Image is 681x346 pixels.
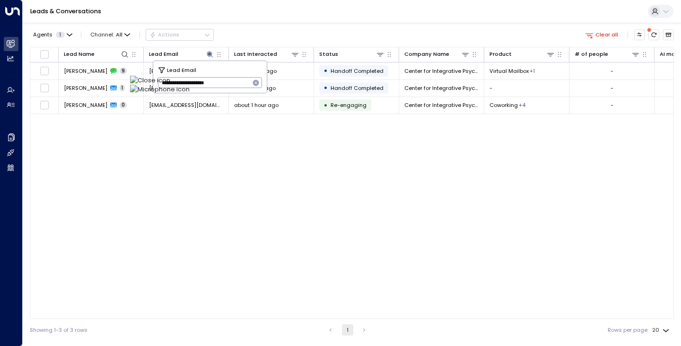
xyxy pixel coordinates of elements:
span: director@cipclinic.com [149,101,223,109]
div: Status [319,50,338,59]
div: Button group with a nested menu [146,29,214,40]
div: Meeting Room,Private Office,Virtual Mailbox,Virtual Office [519,101,525,109]
div: • [323,99,328,112]
nav: pagination navigation [324,324,370,336]
div: Last Interacted [234,50,277,59]
span: 9 [120,68,127,74]
span: Handoff Completed [331,84,384,92]
span: Trigger [331,101,367,109]
span: 0 [120,102,127,108]
span: Channel: [87,29,133,40]
div: Status [319,50,384,59]
button: Clear all [582,29,621,40]
span: Virtual Mailbox [489,67,529,75]
div: Virtual Office [530,67,535,75]
div: Actions [149,31,179,38]
div: Lead Name [64,50,129,59]
div: Company Name [404,50,449,59]
div: Product [489,50,512,59]
span: Shehram Majid [64,67,107,75]
img: Microphone icon [130,85,190,94]
span: Toggle select row [40,83,49,93]
div: Company Name [404,50,470,59]
span: Center for Integrative Psychiatry [404,101,479,109]
div: Lead Email [149,50,214,59]
span: 1 [56,32,65,38]
button: Channel:All [87,29,133,40]
span: Toggle select row [40,66,49,76]
button: Archived Leads [663,29,674,40]
span: Shehram Majid [64,101,107,109]
td: - [484,80,569,97]
button: Actions [146,29,214,40]
span: Center for Integrative Psychiatry [404,84,479,92]
span: about 1 hour ago [234,101,279,109]
a: Leads & Conversations [30,7,101,15]
button: Customize [634,29,645,40]
span: Toggle select all [40,50,49,59]
img: Close icon [130,76,190,85]
div: 20 [652,324,671,336]
div: # of people [575,50,640,59]
div: - [611,84,613,92]
div: Showing 1-3 of 3 rows [30,326,87,334]
span: Center for Integrative Psychiatry [404,67,479,75]
span: 1 [120,85,125,91]
div: Lead Name [64,50,95,59]
span: Toggle select row [40,100,49,110]
span: Coworking [489,101,518,109]
span: director@cipclinic.com [149,67,223,75]
span: Handoff Completed [331,67,384,75]
div: Last Interacted [234,50,299,59]
button: Agents1 [30,29,75,40]
div: # of people [575,50,608,59]
span: Agents [33,32,52,37]
span: Shehram Majid [64,84,107,92]
div: • [323,81,328,94]
div: Product [489,50,555,59]
div: • [323,64,328,77]
div: Lead Email [149,50,178,59]
div: - [611,67,613,75]
div: - [611,101,613,109]
button: page 1 [342,324,353,336]
label: Rows per page: [608,326,648,334]
span: There are new threads available. Refresh the grid to view the latest updates. [648,29,659,40]
span: All [116,32,122,38]
span: Lead Email [167,66,196,74]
